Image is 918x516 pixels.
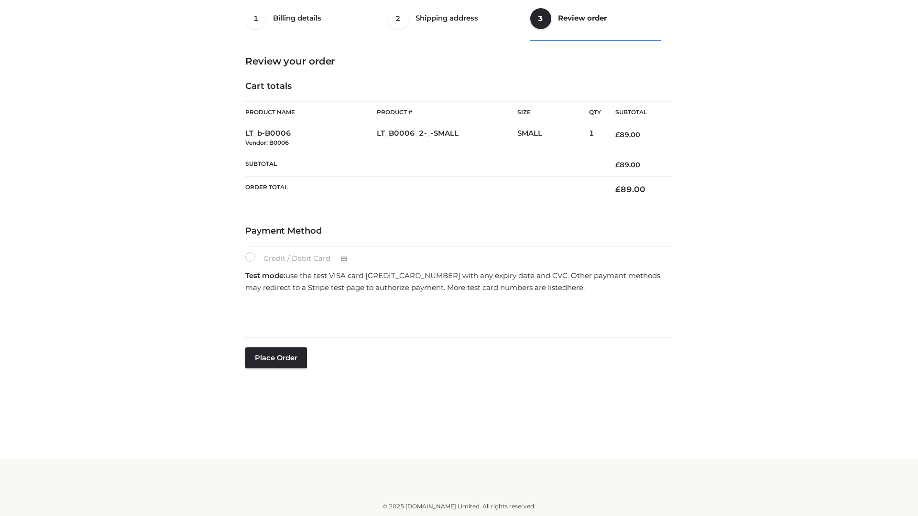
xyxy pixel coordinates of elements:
bdi: 89.00 [615,161,640,169]
span: £ [615,184,621,194]
h3: Review your order [245,55,673,67]
label: Credit / Debit Card [245,252,358,265]
th: Product # [377,101,517,123]
img: Credit / Debit Card [335,253,353,265]
p: use the test VISA card [CREDIT_CARD_NUMBER] with any expiry date and CVC. Other payment methods m... [245,269,673,294]
button: Place order [245,347,307,368]
a: here [567,283,583,292]
th: Order Total [245,177,601,202]
span: £ [615,130,620,139]
th: Subtotal [601,102,673,123]
th: Product Name [245,101,377,123]
th: Qty [589,101,601,123]
th: Subtotal [245,153,601,176]
td: SMALL [517,123,589,153]
h4: Cart totals [245,81,673,92]
bdi: 89.00 [615,130,640,139]
small: Vendor: B0006 [245,139,289,146]
td: LT_b-B0006 [245,123,377,153]
strong: Test mode: [245,271,285,280]
iframe: Secure payment input frame [243,297,671,332]
span: £ [615,161,620,169]
td: LT_B0006_2-_-SMALL [377,123,517,153]
bdi: 89.00 [615,184,645,194]
h4: Payment Method [245,226,673,236]
td: 1 [589,123,601,153]
div: © 2025 [DOMAIN_NAME] Limited. All rights reserved. [142,502,776,511]
th: Size [517,102,584,123]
